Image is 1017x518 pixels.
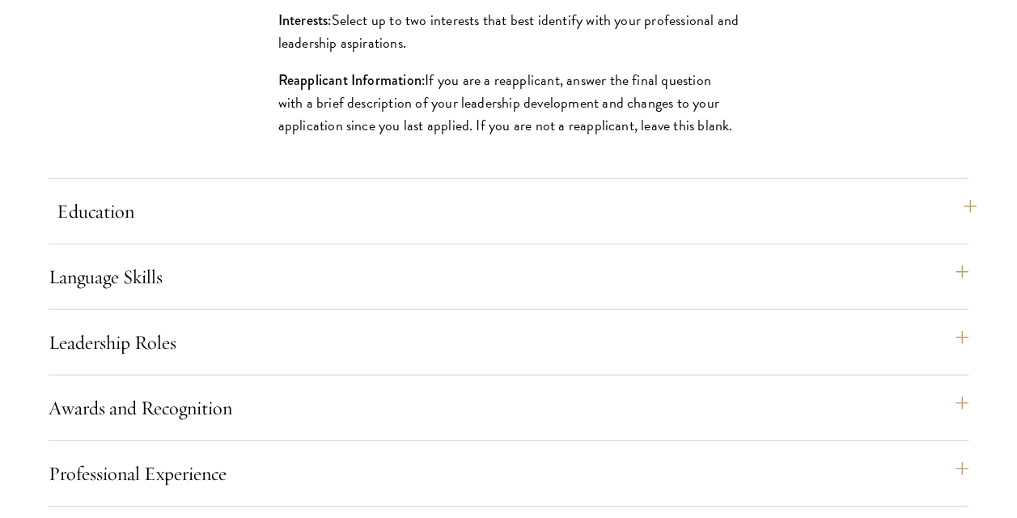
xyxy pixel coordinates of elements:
[49,454,968,493] button: Professional Experience
[278,10,332,31] strong: Interests:
[278,70,426,91] strong: Reapplicant Information:
[57,192,977,231] button: Education
[49,323,968,362] button: Leadership Roles
[278,69,739,137] p: If you are a reapplicant, answer the final question with a brief description of your leadership d...
[49,388,968,427] button: Awards and Recognition
[49,257,968,296] button: Language Skills
[278,9,739,54] p: Select up to two interests that best identify with your professional and leadership aspirations.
